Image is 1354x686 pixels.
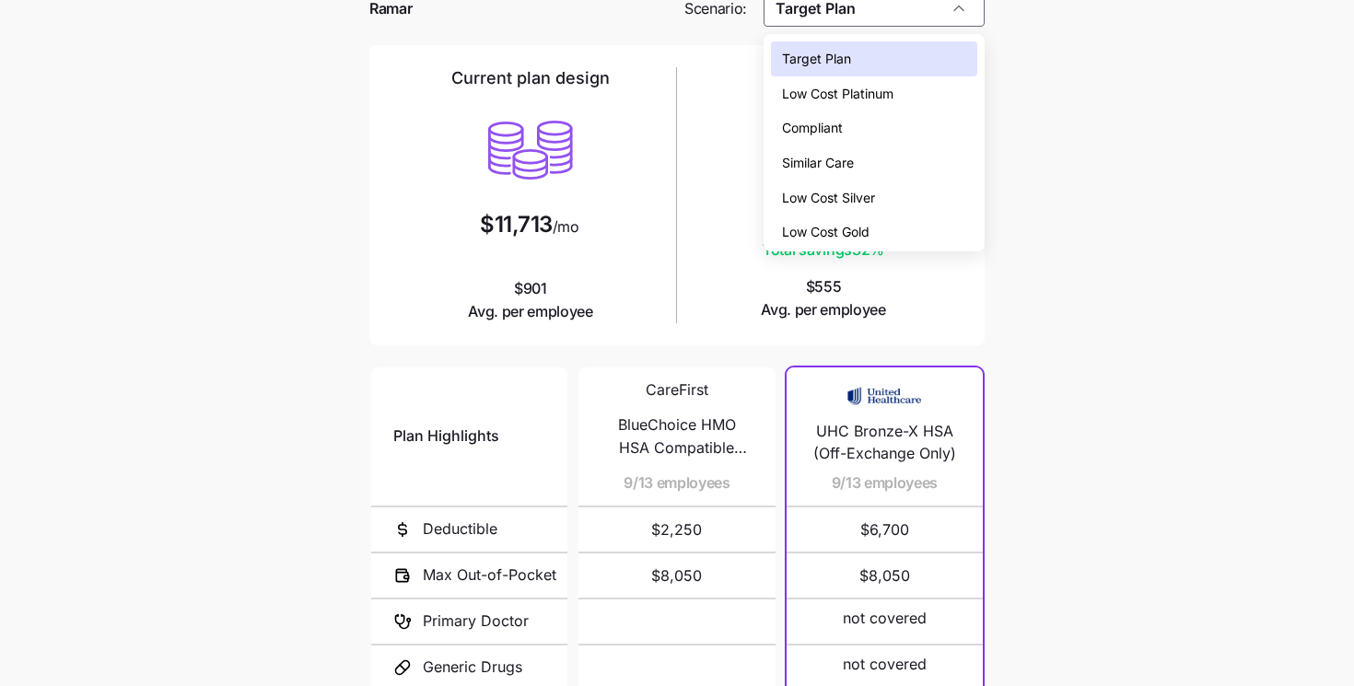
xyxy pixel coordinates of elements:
span: not covered [843,653,927,676]
span: BlueChoice HMO HSA Compatible Silver Plan - $2,250 Ded, PPACA Prescription Integrated Drug [601,413,753,459]
span: Low Cost Platinum [782,84,893,104]
span: Avg. per employee [468,300,593,323]
span: Primary Doctor [423,610,529,633]
span: $555 [761,275,886,321]
span: Low Cost Gold [782,222,870,242]
span: CareFirst [646,378,708,401]
span: $901 [468,277,593,323]
span: Total savings 32 % [763,238,884,262]
span: Deductible [423,517,497,541]
span: $2,250 [601,507,753,552]
span: Plan Highlights [393,424,499,448]
span: Compliant [782,118,843,138]
span: Target Plan [782,49,851,69]
span: $6,700 [809,507,961,552]
span: 9/13 employees [832,471,939,494]
span: $11,713 [480,214,553,236]
span: UHC Bronze-X HSA (Off-Exchange Only) [809,420,961,466]
span: Low Cost Silver [782,188,875,208]
span: not covered [843,607,927,630]
span: Similar Care [782,153,854,173]
span: $8,050 [809,553,961,598]
h2: Current plan design [451,67,610,89]
span: $8,050 [601,553,753,598]
span: Avg. per employee [761,298,886,321]
span: /mo [553,219,579,234]
span: Max Out-of-Pocket [423,564,556,587]
span: 9/13 employees [624,471,730,494]
span: Generic Drugs [423,656,522,679]
img: Carrier [847,378,921,413]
